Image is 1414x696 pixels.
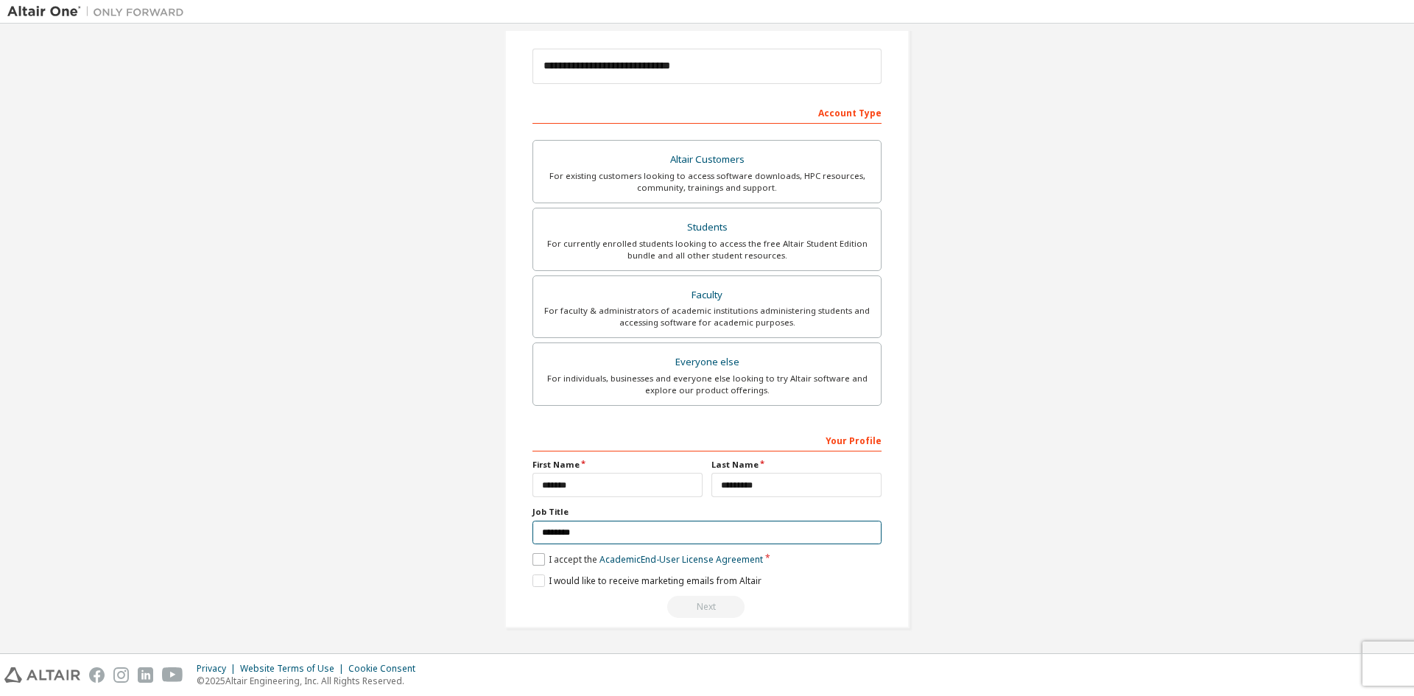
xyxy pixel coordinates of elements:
label: Last Name [711,459,882,471]
img: linkedin.svg [138,667,153,683]
img: instagram.svg [113,667,129,683]
div: For existing customers looking to access software downloads, HPC resources, community, trainings ... [542,170,872,194]
img: altair_logo.svg [4,667,80,683]
p: © 2025 Altair Engineering, Inc. All Rights Reserved. [197,675,424,687]
img: facebook.svg [89,667,105,683]
div: Website Terms of Use [240,663,348,675]
div: Read and acccept EULA to continue [532,596,882,618]
a: Academic End-User License Agreement [599,553,763,566]
div: Cookie Consent [348,663,424,675]
div: For currently enrolled students looking to access the free Altair Student Edition bundle and all ... [542,238,872,261]
label: Job Title [532,506,882,518]
div: Your Profile [532,428,882,451]
label: I would like to receive marketing emails from Altair [532,574,761,587]
img: youtube.svg [162,667,183,683]
div: Faculty [542,285,872,306]
div: Account Type [532,100,882,124]
div: Students [542,217,872,238]
div: Privacy [197,663,240,675]
label: I accept the [532,553,763,566]
div: Altair Customers [542,150,872,170]
div: For faculty & administrators of academic institutions administering students and accessing softwa... [542,305,872,328]
img: Altair One [7,4,191,19]
div: For individuals, businesses and everyone else looking to try Altair software and explore our prod... [542,373,872,396]
label: First Name [532,459,703,471]
div: Everyone else [542,352,872,373]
